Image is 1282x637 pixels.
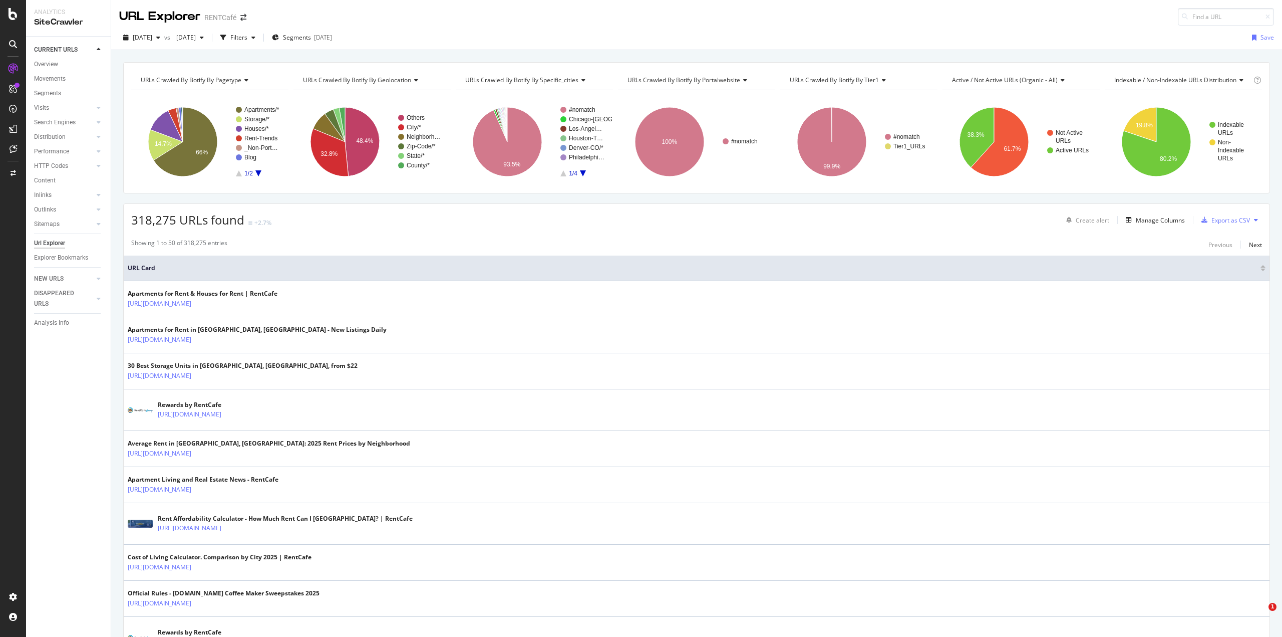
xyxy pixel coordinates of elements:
div: A chart. [942,98,1099,185]
svg: A chart. [456,98,612,185]
span: 318,275 URLs found [131,211,244,228]
div: Segments [34,88,61,99]
span: 2025 Jul. 29th [172,33,196,42]
text: 1/4 [569,170,577,177]
a: [URL][DOMAIN_NAME] [128,299,191,309]
img: main image [128,520,153,528]
button: Save [1248,30,1274,46]
div: Manage Columns [1136,216,1185,225]
text: 61.7% [1004,145,1021,152]
a: Search Engines [34,117,94,128]
input: Find a URL [1178,8,1274,26]
button: Previous [1208,239,1232,251]
button: Create alert [1062,212,1109,228]
text: Denver-CO/* [569,144,603,151]
a: HTTP Codes [34,161,94,171]
div: Analytics [34,8,103,17]
h4: URLs Crawled By Botify By tier1 [788,72,928,88]
text: Indexable [1218,121,1244,128]
div: Apartments for Rent in [GEOGRAPHIC_DATA], [GEOGRAPHIC_DATA] - New Listings Daily [128,325,387,334]
a: Content [34,175,104,186]
a: Segments [34,88,104,99]
div: Apartments for Rent & Houses for Rent | RentCafe [128,289,277,298]
button: Next [1249,239,1262,251]
a: Url Explorer [34,238,104,249]
text: #nomatch [569,106,595,113]
a: Inlinks [34,190,94,200]
div: Create alert [1076,216,1109,225]
div: A chart. [618,98,774,185]
text: Blog [244,154,256,161]
text: City/* [407,124,421,131]
a: [URL][DOMAIN_NAME] [128,562,191,572]
text: 66% [196,149,208,156]
div: Distribution [34,132,66,142]
span: URL Card [128,264,1258,273]
h4: URLs Crawled By Botify By specific_cities [463,72,604,88]
text: #nomatch [893,133,920,140]
a: Outlinks [34,204,94,215]
text: 100% [662,138,677,145]
div: Previous [1208,241,1232,249]
text: Chicago-[GEOGRAPHIC_DATA]/* [569,116,660,123]
a: Movements [34,74,104,84]
text: Storage/* [244,116,269,123]
h4: Indexable / Non-Indexable URLs Distribution [1112,72,1251,88]
text: #nomatch [731,138,758,145]
text: 19.8% [1136,122,1153,129]
a: Visits [34,103,94,113]
span: URLs Crawled By Botify By specific_cities [465,76,578,84]
text: URLs [1218,129,1233,136]
svg: A chart. [1105,98,1261,185]
div: Overview [34,59,58,70]
div: SiteCrawler [34,17,103,28]
div: +2.7% [254,219,271,227]
div: Rent Affordability Calculator - How Much Rent Can I [GEOGRAPHIC_DATA]? | RentCafe [158,514,413,523]
div: Explorer Bookmarks [34,253,88,263]
a: [URL][DOMAIN_NAME] [158,409,221,419]
div: Sitemaps [34,219,60,230]
div: Url Explorer [34,238,65,249]
span: URLs Crawled By Botify By portalwebsite [627,76,740,84]
div: Save [1260,33,1274,42]
div: Apartment Living and Real Estate News - RentCafe [128,475,278,484]
div: Next [1249,241,1262,249]
div: Rewards by RentCafe [158,628,265,637]
div: Inlinks [34,190,52,200]
h4: URLs Crawled By Botify By portalwebsite [625,72,766,88]
button: [DATE] [119,30,164,46]
h4: URLs Crawled By Botify By pagetype [139,72,279,88]
span: vs [164,33,172,42]
a: [URL][DOMAIN_NAME] [128,335,191,345]
img: Equal [248,222,252,225]
svg: A chart. [131,98,287,185]
text: 80.2% [1160,155,1177,162]
text: 1/2 [244,170,253,177]
text: Los-Angel… [569,125,602,132]
text: 99.9% [823,163,840,170]
text: 32.8% [320,150,338,157]
a: DISAPPEARED URLS [34,288,94,309]
a: [URL][DOMAIN_NAME] [158,523,221,533]
text: Neighborh… [407,133,440,140]
text: Tier1_URLs [893,143,925,150]
div: CURRENT URLS [34,45,78,55]
text: 14.7% [155,140,172,147]
div: Movements [34,74,66,84]
button: [DATE] [172,30,208,46]
text: URLs [1056,137,1071,144]
span: Segments [283,33,311,42]
h4: URLs Crawled By Botify By geolocation [301,72,442,88]
button: Export as CSV [1197,212,1250,228]
span: 2025 Sep. 17th [133,33,152,42]
button: Manage Columns [1122,214,1185,226]
span: 1 [1268,603,1276,611]
svg: A chart. [293,98,450,185]
div: 30 Best Storage Units in [GEOGRAPHIC_DATA], [GEOGRAPHIC_DATA], from $22 [128,361,358,370]
svg: A chart. [780,98,936,185]
div: Content [34,175,56,186]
